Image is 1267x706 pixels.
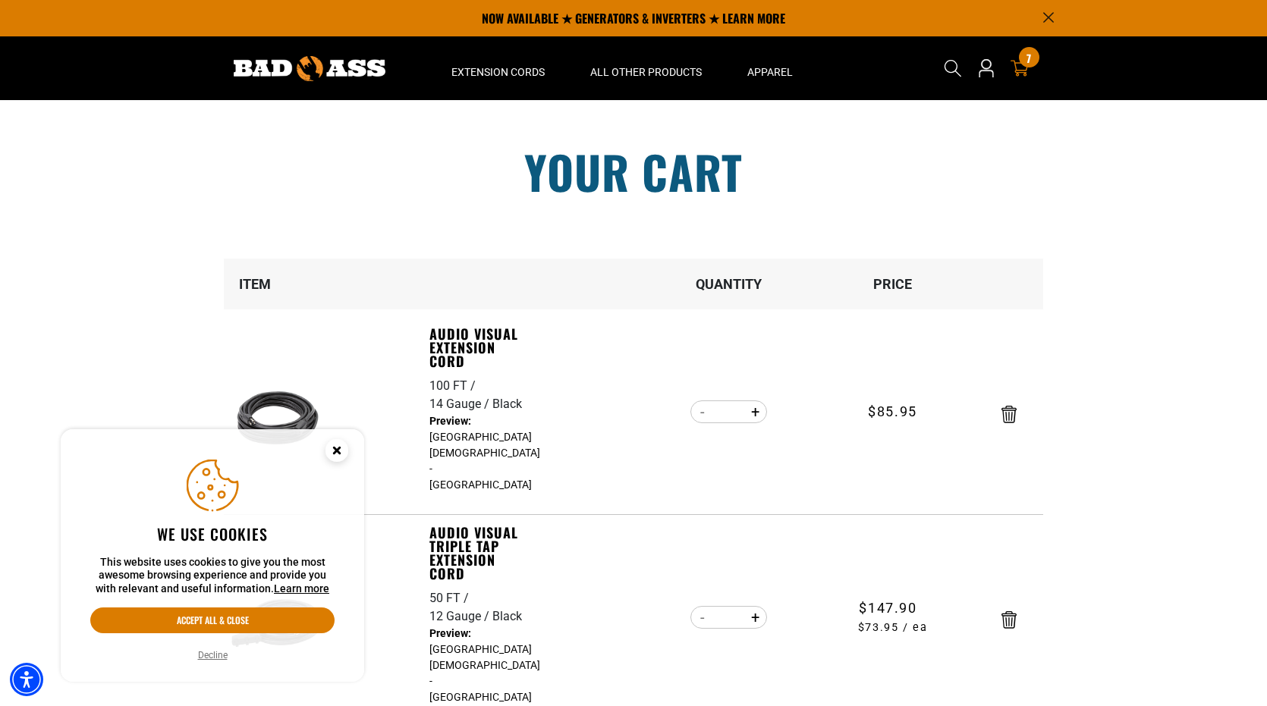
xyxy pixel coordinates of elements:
[429,626,534,705] dd: [GEOGRAPHIC_DATA][DEMOGRAPHIC_DATA] - [GEOGRAPHIC_DATA]
[868,401,917,422] span: $85.95
[812,620,974,636] span: $73.95 / ea
[429,377,479,395] div: 100 FT
[429,589,472,607] div: 50 FT
[590,65,702,79] span: All Other Products
[451,65,545,79] span: Extension Cords
[714,399,744,425] input: Quantity for Audio Visual Extension Cord
[429,327,534,368] a: Audio Visual Extension Cord
[1001,614,1017,625] a: Remove Audio Visual Triple Tap Extension Cord - 50 FT / 12 Gauge / Black
[274,582,329,595] a: Learn more
[429,413,534,493] dd: [GEOGRAPHIC_DATA][DEMOGRAPHIC_DATA] - [GEOGRAPHIC_DATA]
[224,259,429,309] th: Item
[492,395,522,413] div: Black
[1001,409,1017,419] a: Remove Audio Visual Extension Cord - 100 FT / 14 Gauge / Black
[647,259,811,309] th: Quantity
[90,524,335,544] h2: We use cookies
[714,604,744,630] input: Quantity for Audio Visual Triple Tap Extension Cord
[492,607,522,626] div: Black
[429,526,534,580] a: Audio Visual Triple Tap Extension Cord
[212,149,1055,194] h1: Your cart
[567,36,725,100] summary: All Other Products
[90,607,335,633] button: Accept all & close
[230,370,325,466] img: black
[429,395,492,413] div: 14 Gauge
[747,65,793,79] span: Apparel
[429,607,492,626] div: 12 Gauge
[61,429,364,682] aside: Cookie Consent
[725,36,816,100] summary: Apparel
[1026,52,1031,64] span: 7
[10,663,43,696] div: Accessibility Menu
[941,56,965,80] summary: Search
[429,36,567,100] summary: Extension Cords
[859,598,916,618] span: $147.90
[193,648,232,663] button: Decline
[234,56,385,81] img: Bad Ass Extension Cords
[90,556,335,596] p: This website uses cookies to give you the most awesome browsing experience and provide you with r...
[811,259,975,309] th: Price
